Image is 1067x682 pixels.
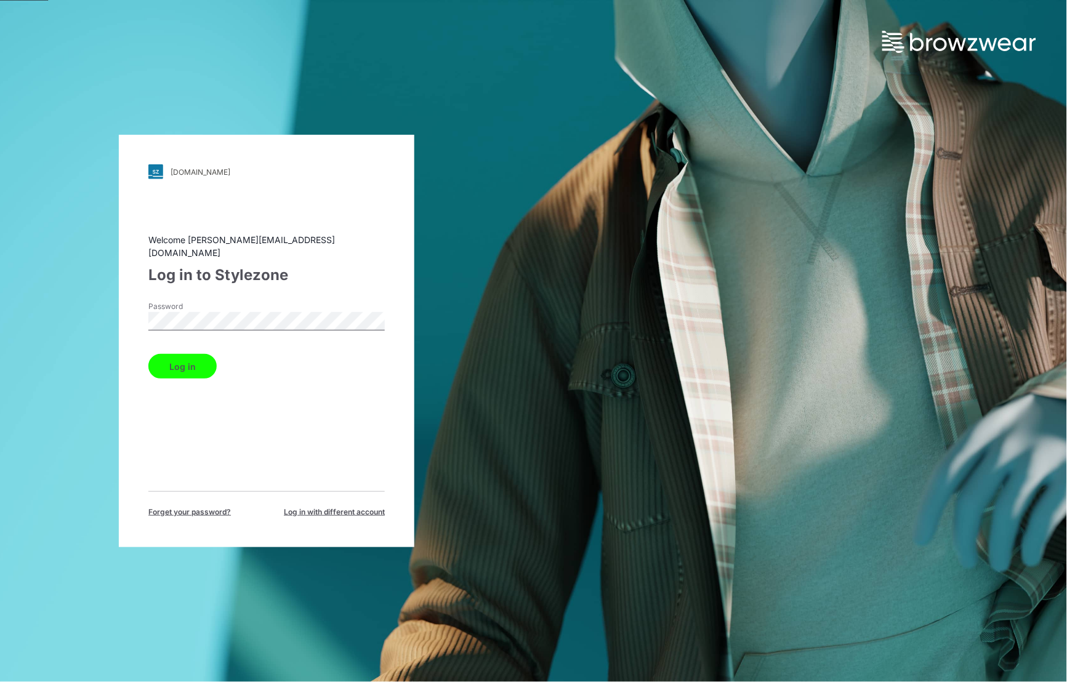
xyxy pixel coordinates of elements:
span: Forget your password? [148,507,231,518]
label: Password [148,301,235,312]
a: [DOMAIN_NAME] [148,164,385,179]
span: Log in with different account [284,507,385,518]
button: Log in [148,354,217,379]
img: svg+xml;base64,PHN2ZyB3aWR0aD0iMjgiIGhlaWdodD0iMjgiIHZpZXdCb3g9IjAgMCAyOCAyOCIgZmlsbD0ibm9uZSIgeG... [148,164,163,179]
img: browzwear-logo.73288ffb.svg [882,31,1036,53]
div: Welcome [PERSON_NAME][EMAIL_ADDRESS][DOMAIN_NAME] [148,233,385,259]
div: [DOMAIN_NAME] [171,167,230,177]
div: Log in to Stylezone [148,264,385,286]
